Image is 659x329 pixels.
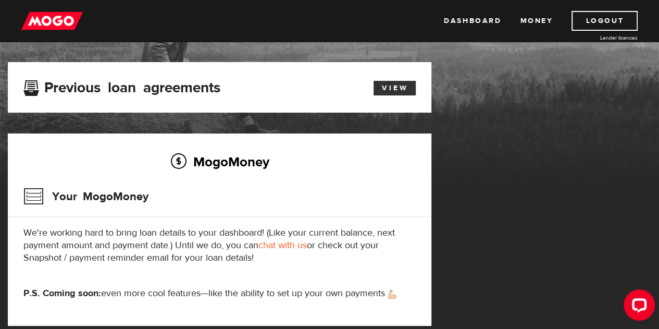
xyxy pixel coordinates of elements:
[559,34,638,42] a: Lender licences
[23,287,416,300] p: even more cool features—like the ability to set up your own payments
[444,11,501,31] a: Dashboard
[388,290,396,299] img: strong arm emoji
[615,285,659,329] iframe: LiveChat chat widget
[520,11,553,31] a: Money
[23,151,416,173] h2: MogoMoney
[23,183,148,210] h3: Your MogoMoney
[23,287,101,299] strong: P.S. Coming soon:
[21,11,83,31] img: mogo_logo-11ee424be714fa7cbb0f0f49df9e16ec.png
[258,239,307,251] a: chat with us
[23,79,220,93] h3: Previous loan agreements
[23,227,416,264] p: We're working hard to bring loan details to your dashboard! (Like your current balance, next paym...
[571,11,638,31] a: Logout
[374,81,416,95] a: View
